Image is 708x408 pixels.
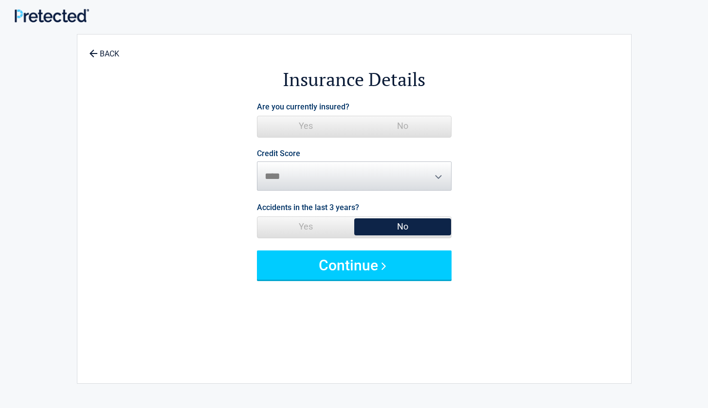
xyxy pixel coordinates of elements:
[354,116,451,136] span: No
[257,116,354,136] span: Yes
[257,100,349,113] label: Are you currently insured?
[257,250,452,280] button: Continue
[257,201,359,214] label: Accidents in the last 3 years?
[257,150,300,158] label: Credit Score
[354,217,451,236] span: No
[257,217,354,236] span: Yes
[87,41,121,58] a: BACK
[15,9,89,22] img: Main Logo
[131,67,578,92] h2: Insurance Details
